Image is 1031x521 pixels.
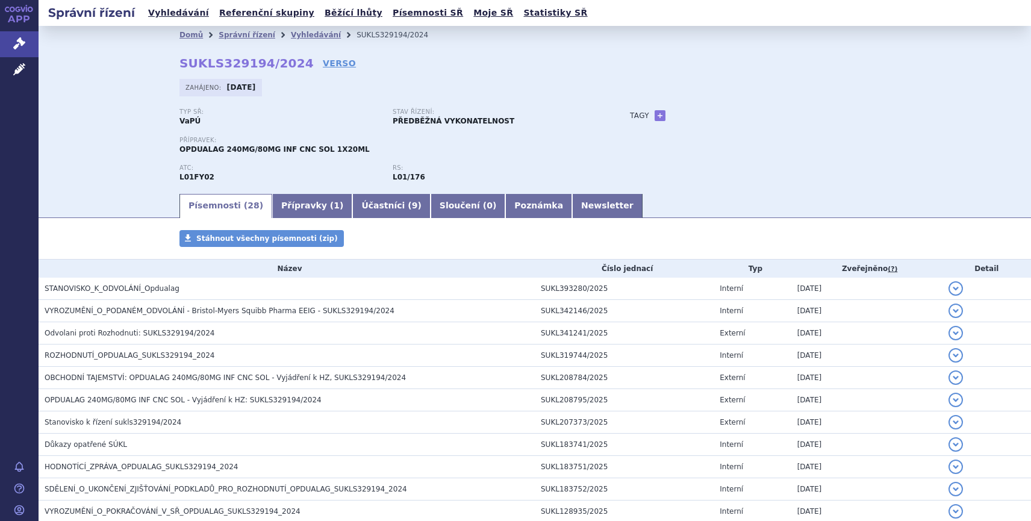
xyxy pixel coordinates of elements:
[45,440,127,449] span: Důkazy opatřené SÚKL
[720,418,745,426] span: Externí
[179,230,344,247] a: Stáhnout všechny písemnosti (zip)
[655,110,665,121] a: +
[720,396,745,404] span: Externí
[470,5,517,21] a: Moje SŘ
[888,265,897,273] abbr: (?)
[45,463,238,471] span: HODNOTÍCÍ_ZPRÁVA_OPDUALAG_SUKLS329194_2024
[45,284,179,293] span: STANOVISKO_K_ODVOLÁNÍ_Opdualag
[720,463,743,471] span: Interní
[505,194,572,218] a: Poznámka
[948,504,963,519] button: detail
[720,440,743,449] span: Interní
[412,201,418,210] span: 9
[948,437,963,452] button: detail
[791,478,942,501] td: [DATE]
[352,194,430,218] a: Účastníci (9)
[45,485,407,493] span: SDĚLENÍ_O_UKONČENÍ_ZJIŠŤOVÁNÍ_PODKLADŮ_PRO_ROZHODNUTÍ_OPDUALAG_SUKLS329194_2024
[720,329,745,337] span: Externí
[948,304,963,318] button: detail
[357,26,444,44] li: SUKLS329194/2024
[948,281,963,296] button: detail
[791,322,942,345] td: [DATE]
[948,348,963,363] button: detail
[179,164,381,172] p: ATC:
[535,300,714,322] td: SUKL342146/2025
[45,329,215,337] span: Odvolani proti Rozhodnuti: SUKLS329194/2024
[389,5,467,21] a: Písemnosti SŘ
[45,396,322,404] span: OPDUALAG 240MG/80MG INF CNC SOL - Vyjádření k HZ: SUKLS329194/2024
[291,31,341,39] a: Vyhledávání
[791,367,942,389] td: [DATE]
[535,434,714,456] td: SUKL183741/2025
[323,57,356,69] a: VERSO
[535,278,714,300] td: SUKL393280/2025
[393,117,514,125] strong: PŘEDBĚŽNÁ VYKONATELNOST
[179,194,272,218] a: Písemnosti (28)
[216,5,318,21] a: Referenční skupiny
[720,307,743,315] span: Interní
[45,507,301,516] span: VYROZUMĚNÍ_O_POKRAČOVÁNÍ_V_SŘ_OPDUALAG_SUKLS329194_2024
[185,83,223,92] span: Zahájeno:
[179,31,203,39] a: Domů
[535,260,714,278] th: Číslo jednací
[334,201,340,210] span: 1
[248,201,259,210] span: 28
[791,434,942,456] td: [DATE]
[630,108,649,123] h3: Tagy
[393,173,425,181] strong: nivolumab a relatlimab
[321,5,386,21] a: Běžící lhůty
[720,485,743,493] span: Interní
[39,4,145,21] h2: Správní řízení
[45,418,181,426] span: Stanovisko k řízení sukls329194/2024
[535,389,714,411] td: SUKL208795/2025
[45,351,214,360] span: ROZHODNUTÍ_OPDUALAG_SUKLS329194_2024
[720,351,743,360] span: Interní
[714,260,791,278] th: Typ
[227,83,256,92] strong: [DATE]
[179,173,214,181] strong: NIVOLUMAB A RELATLIMAB
[948,370,963,385] button: detail
[720,284,743,293] span: Interní
[791,278,942,300] td: [DATE]
[791,456,942,478] td: [DATE]
[431,194,505,218] a: Sloučení (0)
[179,108,381,116] p: Typ SŘ:
[791,300,942,322] td: [DATE]
[791,411,942,434] td: [DATE]
[535,456,714,478] td: SUKL183751/2025
[179,145,370,154] span: OPDUALAG 240MG/80MG INF CNC SOL 1X20ML
[535,478,714,501] td: SUKL183752/2025
[535,367,714,389] td: SUKL208784/2025
[948,415,963,429] button: detail
[179,56,314,70] strong: SUKLS329194/2024
[272,194,352,218] a: Přípravky (1)
[942,260,1031,278] th: Detail
[572,194,643,218] a: Newsletter
[720,507,743,516] span: Interní
[948,482,963,496] button: detail
[393,108,594,116] p: Stav řízení:
[179,117,201,125] strong: VaPÚ
[535,322,714,345] td: SUKL341241/2025
[487,201,493,210] span: 0
[948,460,963,474] button: detail
[196,234,338,243] span: Stáhnout všechny písemnosti (zip)
[520,5,591,21] a: Statistiky SŘ
[535,345,714,367] td: SUKL319744/2025
[45,307,394,315] span: VYROZUMĚNÍ_O_PODANÉM_ODVOLÁNÍ - Bristol-Myers Squibb Pharma EEIG - SUKLS329194/2024
[948,393,963,407] button: detail
[791,260,942,278] th: Zveřejněno
[535,411,714,434] td: SUKL207373/2025
[791,389,942,411] td: [DATE]
[720,373,745,382] span: Externí
[45,373,406,382] span: OBCHODNÍ TAJEMSTVÍ: OPDUALAG 240MG/80MG INF CNC SOL - Vyjádření k HZ, SUKLS329194/2024
[219,31,275,39] a: Správní řízení
[145,5,213,21] a: Vyhledávání
[179,137,606,144] p: Přípravek:
[39,260,535,278] th: Název
[948,326,963,340] button: detail
[393,164,594,172] p: RS:
[791,345,942,367] td: [DATE]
